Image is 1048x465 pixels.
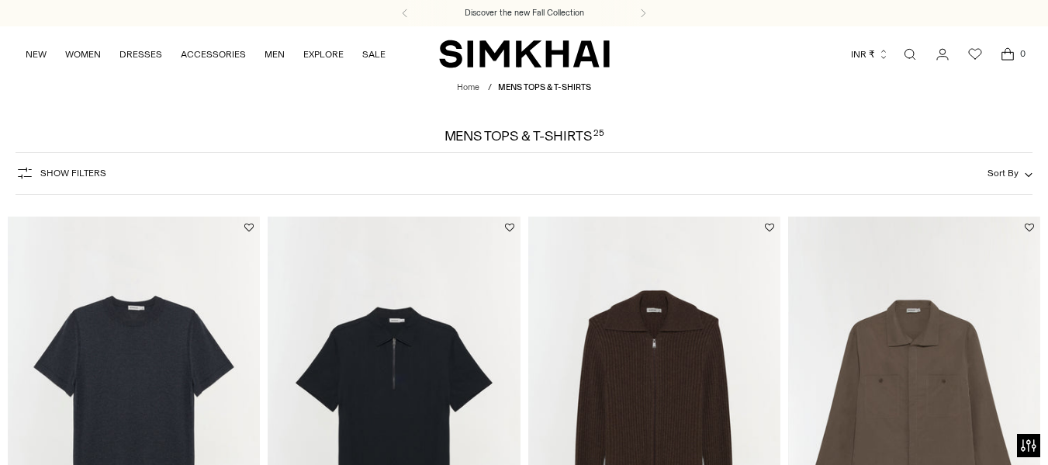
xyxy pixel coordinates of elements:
[987,165,1032,182] button: Sort By
[40,168,106,179] span: Show Filters
[765,223,774,232] button: Add to Wishlist
[444,129,604,143] h1: MENS TOPS & T-SHIRTS
[1015,47,1029,61] span: 0
[593,129,604,143] div: 25
[927,39,958,70] a: Go to the account page
[362,37,386,71] a: SALE
[457,82,479,92] a: Home
[26,37,47,71] a: NEW
[488,82,492,95] div: /
[987,168,1019,179] span: Sort By
[894,39,925,70] a: Open search modal
[181,37,246,71] a: ACCESSORIES
[1025,223,1034,232] button: Add to Wishlist
[465,7,584,19] a: Discover the new Fall Collection
[505,223,514,232] button: Add to Wishlist
[65,37,101,71] a: WOMEN
[439,39,610,69] a: SIMKHAI
[498,82,591,92] span: MENS TOPS & T-SHIRTS
[303,37,344,71] a: EXPLORE
[244,223,254,232] button: Add to Wishlist
[457,82,591,95] nav: breadcrumbs
[16,161,106,186] button: Show Filters
[265,37,285,71] a: MEN
[992,39,1023,70] a: Open cart modal
[960,39,991,70] a: Wishlist
[119,37,162,71] a: DRESSES
[851,37,889,71] button: INR ₹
